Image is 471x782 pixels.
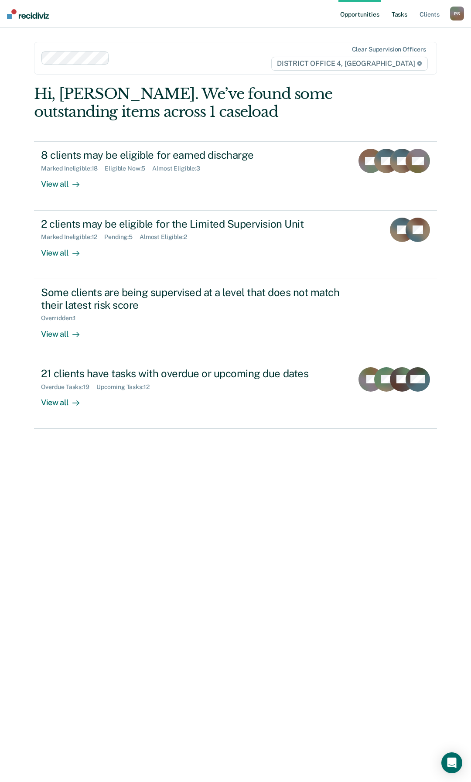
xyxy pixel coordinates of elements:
[450,7,464,20] button: PS
[441,752,462,773] div: Open Intercom Messenger
[7,9,49,19] img: Recidiviz
[96,383,157,391] div: Upcoming Tasks : 12
[41,367,346,380] div: 21 clients have tasks with overdue or upcoming due dates
[34,211,437,279] a: 2 clients may be eligible for the Limited Supervision UnitMarked Ineligible:12Pending:5Almost Eli...
[41,218,347,230] div: 2 clients may be eligible for the Limited Supervision Unit
[41,383,96,391] div: Overdue Tasks : 19
[152,165,207,172] div: Almost Eligible : 3
[41,390,90,407] div: View all
[105,165,152,172] div: Eligible Now : 5
[41,172,90,189] div: View all
[41,314,83,322] div: Overridden : 1
[41,149,346,161] div: 8 clients may be eligible for earned discharge
[450,7,464,20] div: P S
[41,322,90,339] div: View all
[140,233,194,241] div: Almost Eligible : 2
[41,286,347,311] div: Some clients are being supervised at a level that does not match their latest risk score
[41,241,90,258] div: View all
[34,85,356,121] div: Hi, [PERSON_NAME]. We’ve found some outstanding items across 1 caseload
[34,141,437,210] a: 8 clients may be eligible for earned dischargeMarked Ineligible:18Eligible Now:5Almost Eligible:3...
[34,360,437,429] a: 21 clients have tasks with overdue or upcoming due datesOverdue Tasks:19Upcoming Tasks:12View all
[352,46,426,53] div: Clear supervision officers
[104,233,140,241] div: Pending : 5
[41,165,105,172] div: Marked Ineligible : 18
[271,57,428,71] span: DISTRICT OFFICE 4, [GEOGRAPHIC_DATA]
[34,279,437,360] a: Some clients are being supervised at a level that does not match their latest risk scoreOverridde...
[41,233,104,241] div: Marked Ineligible : 12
